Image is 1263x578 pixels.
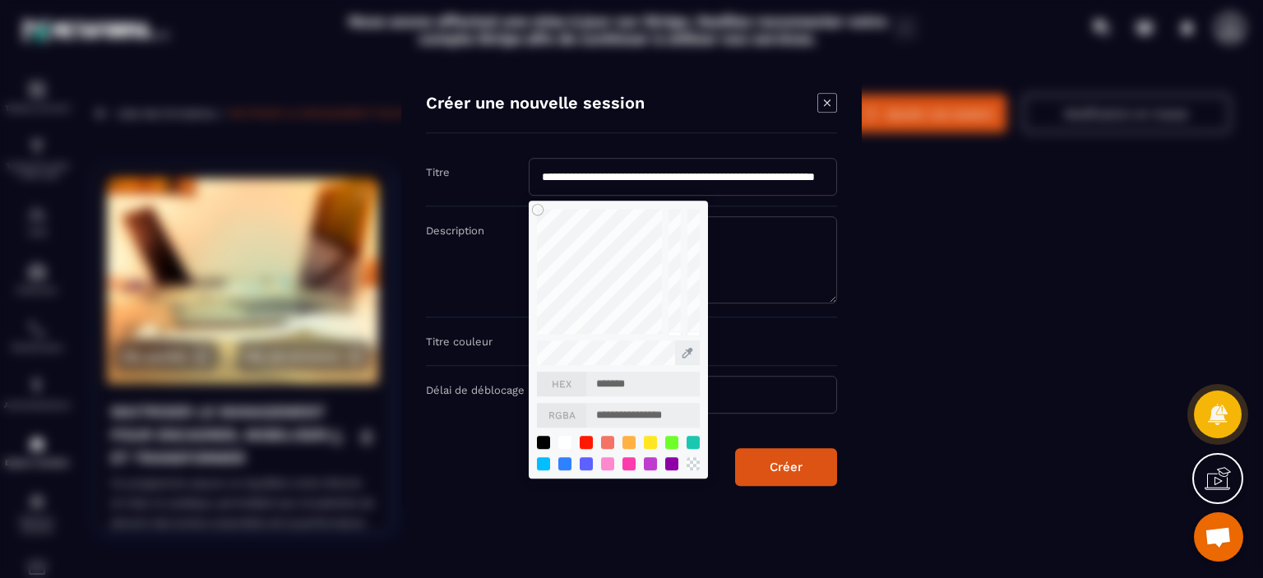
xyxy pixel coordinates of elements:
[426,224,484,236] label: Description
[426,93,645,116] h4: Créer une nouvelle session
[1194,512,1243,562] a: Ouvrir le chat
[426,335,493,347] label: Titre couleur
[770,459,803,474] div: Créer
[426,166,450,178] label: Titre
[735,447,837,485] button: Créer
[426,383,525,395] label: Délai de déblocage
[537,371,586,395] span: HEX
[537,402,586,427] span: RGBA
